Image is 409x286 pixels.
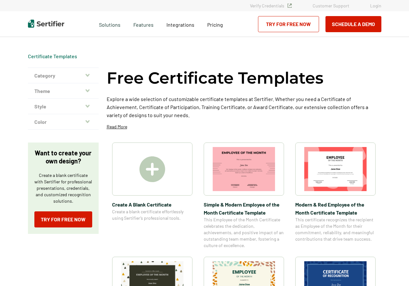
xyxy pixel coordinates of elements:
[28,53,77,60] div: Breadcrumb
[133,20,154,28] span: Features
[166,22,194,28] span: Integrations
[28,20,64,28] img: Sertifier | Digital Credentialing Platform
[295,200,376,217] span: Modern & Red Employee of the Month Certificate Template
[28,53,77,59] a: Certificate Templates
[34,149,92,165] p: Want to create your own design?
[204,217,284,249] span: This Employee of the Month Certificate celebrates the dedication, achievements, and positive impa...
[112,208,192,221] span: Create a blank certificate effortlessly using Sertifier’s professional tools.
[258,16,319,32] a: Try for Free Now
[112,200,192,208] span: Create A Blank Certificate
[204,143,284,249] a: Simple & Modern Employee of the Month Certificate TemplateSimple & Modern Employee of the Month C...
[166,20,194,28] a: Integrations
[99,20,120,28] span: Solutions
[288,4,292,8] img: Verified
[28,114,99,130] button: Color
[107,68,324,88] h1: Free Certificate Templates
[28,99,99,114] button: Style
[107,95,381,119] p: Explore a wide selection of customizable certificate templates at Sertifier. Whether you need a C...
[28,68,99,83] button: Category
[295,143,376,249] a: Modern & Red Employee of the Month Certificate TemplateModern & Red Employee of the Month Certifi...
[213,147,275,191] img: Simple & Modern Employee of the Month Certificate Template
[370,3,381,8] a: Login
[250,3,292,8] a: Verify Credentials
[34,211,92,227] a: Try for Free Now
[313,3,349,8] a: Customer Support
[295,217,376,242] span: This certificate recognizes the recipient as Employee of the Month for their commitment, reliabil...
[207,20,223,28] a: Pricing
[34,172,92,204] p: Create a blank certificate with Sertifier for professional presentations, credentials, and custom...
[28,83,99,99] button: Theme
[207,22,223,28] span: Pricing
[107,124,127,130] p: Read More
[304,147,367,191] img: Modern & Red Employee of the Month Certificate Template
[139,156,165,182] img: Create A Blank Certificate
[204,200,284,217] span: Simple & Modern Employee of the Month Certificate Template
